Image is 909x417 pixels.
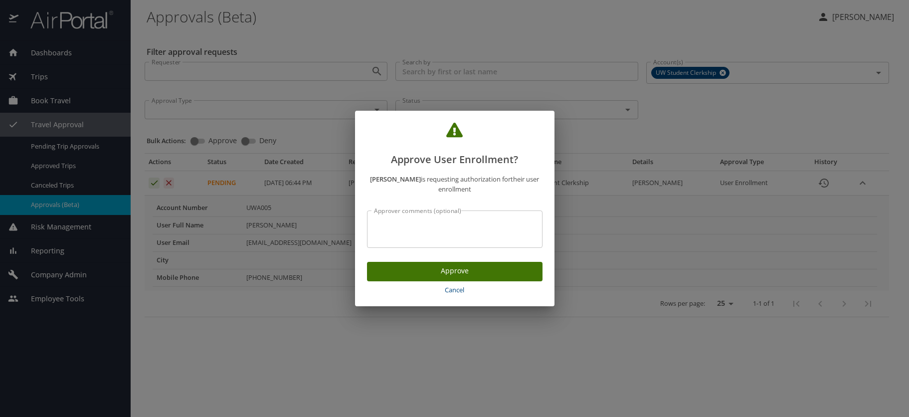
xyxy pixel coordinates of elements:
p: is requesting authorization for their user enrollment [367,174,543,195]
span: Approve [375,265,535,277]
button: Cancel [367,281,543,299]
button: Approve [367,262,543,281]
strong: [PERSON_NAME] [370,175,421,184]
h2: Approve User Enrollment? [367,123,543,168]
span: Cancel [371,284,539,296]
